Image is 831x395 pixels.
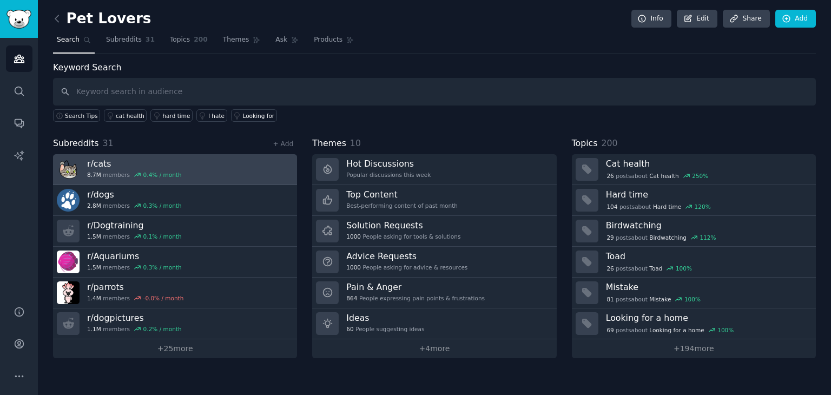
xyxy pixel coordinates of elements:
[57,281,80,304] img: parrots
[572,137,598,150] span: Topics
[346,171,431,179] div: Popular discussions this week
[346,312,424,324] h3: Ideas
[312,308,556,339] a: Ideas60People suggesting ideas
[87,233,182,240] div: members
[57,158,80,181] img: cats
[572,154,816,185] a: Cat health26postsaboutCat health250%
[346,325,353,333] span: 60
[346,294,485,302] div: People expressing pain points & frustrations
[53,216,297,247] a: r/Dogtraining1.5Mmembers0.1% / month
[312,154,556,185] a: Hot DiscussionsPopular discussions this week
[104,109,147,122] a: cat health
[170,35,190,45] span: Topics
[196,109,227,122] a: I hate
[87,325,101,333] span: 1.1M
[143,294,184,302] div: -0.0 % / month
[723,10,769,28] a: Share
[53,185,297,216] a: r/dogs2.8Mmembers0.3% / month
[346,189,458,200] h3: Top Content
[310,31,358,54] a: Products
[87,294,183,302] div: members
[272,31,302,54] a: Ask
[606,312,808,324] h3: Looking for a home
[87,264,182,271] div: members
[695,203,711,210] div: 120 %
[53,308,297,339] a: r/dogpictures1.1Mmembers0.2% / month
[350,138,361,148] span: 10
[53,10,151,28] h2: Pet Lovers
[775,10,816,28] a: Add
[243,112,275,120] div: Looking for
[57,251,80,273] img: Aquariums
[57,35,80,45] span: Search
[87,294,101,302] span: 1.4M
[53,247,297,278] a: r/Aquariums1.5Mmembers0.3% / month
[606,294,702,304] div: post s about
[572,216,816,247] a: Birdwatching29postsaboutBirdwatching112%
[53,137,99,150] span: Subreddits
[312,339,556,358] a: +4more
[87,189,182,200] h3: r/ dogs
[53,278,297,308] a: r/parrots1.4Mmembers-0.0% / month
[649,234,687,241] span: Birdwatching
[649,295,671,303] span: Mistake
[346,281,485,293] h3: Pain & Anger
[87,202,101,209] span: 2.8M
[649,326,704,334] span: Looking for a home
[143,325,182,333] div: 0.2 % / month
[700,234,716,241] div: 112 %
[312,278,556,308] a: Pain & Anger864People expressing pain points & frustrations
[346,158,431,169] h3: Hot Discussions
[87,171,182,179] div: members
[312,216,556,247] a: Solution Requests1000People asking for tools & solutions
[143,264,182,271] div: 0.3 % / month
[606,326,614,334] span: 69
[273,140,293,148] a: + Add
[231,109,277,122] a: Looking for
[6,10,31,29] img: GummySearch logo
[572,185,816,216] a: Hard time104postsaboutHard time120%
[312,247,556,278] a: Advice Requests1000People asking for advice & resources
[692,172,708,180] div: 250 %
[346,264,361,271] span: 1000
[717,326,734,334] div: 100 %
[631,10,671,28] a: Info
[346,202,458,209] div: Best-performing content of past month
[53,31,95,54] a: Search
[346,233,361,240] span: 1000
[87,233,101,240] span: 1.5M
[653,203,681,210] span: Hard time
[606,220,808,231] h3: Birdwatching
[572,247,816,278] a: Toad26postsaboutToad100%
[606,233,717,242] div: post s about
[87,202,182,209] div: members
[146,35,155,45] span: 31
[649,172,678,180] span: Cat health
[649,265,662,272] span: Toad
[208,112,225,120] div: I hate
[572,278,816,308] a: Mistake81postsaboutMistake100%
[572,339,816,358] a: +194more
[606,295,614,303] span: 81
[606,203,617,210] span: 104
[606,171,709,181] div: post s about
[606,281,808,293] h3: Mistake
[87,325,182,333] div: members
[87,220,182,231] h3: r/ Dogtraining
[87,158,182,169] h3: r/ cats
[606,158,808,169] h3: Cat health
[606,325,735,335] div: post s about
[606,234,614,241] span: 29
[312,185,556,216] a: Top ContentBest-performing content of past month
[53,154,297,185] a: r/cats8.7Mmembers0.4% / month
[676,265,692,272] div: 100 %
[116,112,144,120] div: cat health
[275,35,287,45] span: Ask
[87,281,183,293] h3: r/ parrots
[150,109,192,122] a: hard time
[143,202,182,209] div: 0.3 % / month
[684,295,701,303] div: 100 %
[606,265,614,272] span: 26
[572,308,816,339] a: Looking for a home69postsaboutLooking for a home100%
[606,172,614,180] span: 26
